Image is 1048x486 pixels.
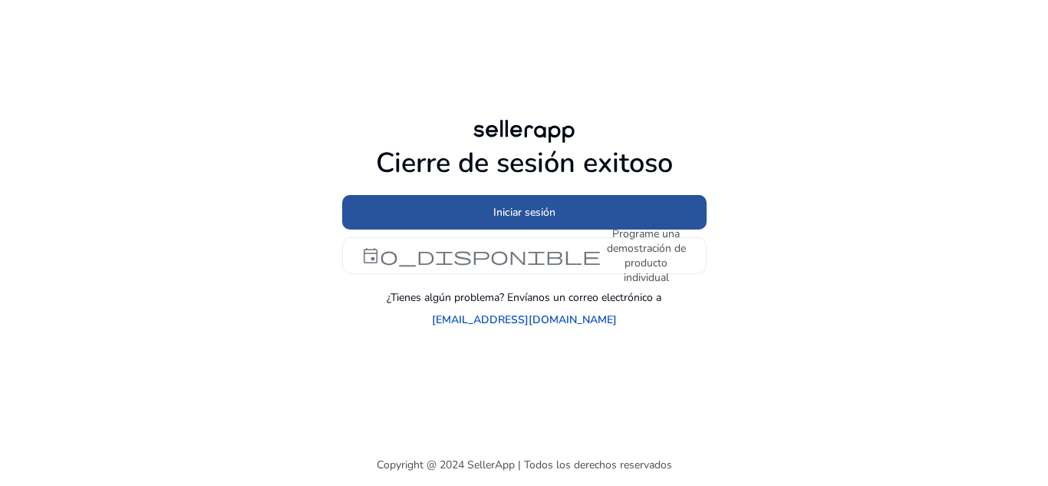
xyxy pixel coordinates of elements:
button: evento_disponiblePrograme una demostración de producto individual [342,237,707,274]
a: [EMAIL_ADDRESS][DOMAIN_NAME] [432,312,617,328]
font: [EMAIL_ADDRESS][DOMAIN_NAME] [432,312,617,327]
font: ¿Tienes algún problema? Envíanos un correo electrónico a [387,290,661,305]
font: Programe una demostración de producto individual [607,226,686,285]
font: Copyright @ 2024 SellerApp | Todos los derechos reservados [377,458,672,472]
button: Iniciar sesión [342,195,707,230]
font: evento_disponible [361,245,601,266]
font: Iniciar sesión [493,205,555,220]
font: Cierre de sesión exitoso [376,144,673,182]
